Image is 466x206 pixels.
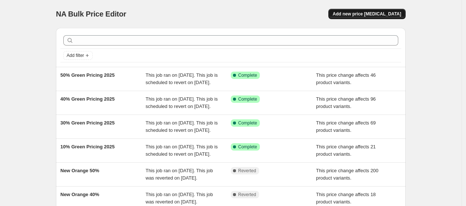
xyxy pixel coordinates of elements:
span: This price change affects 18 product variants. [316,192,376,205]
span: 30% Green Pricing 2025 [60,120,114,126]
span: 50% Green Pricing 2025 [60,72,114,78]
button: Add filter [63,51,93,60]
span: Add new price [MEDICAL_DATA] [333,11,401,17]
span: This price change affects 46 product variants. [316,72,376,85]
span: This price change affects 21 product variants. [316,144,376,157]
span: This job ran on [DATE]. This job was reverted on [DATE]. [146,192,213,205]
span: This price change affects 69 product variants. [316,120,376,133]
span: Add filter [67,53,84,58]
span: This job ran on [DATE]. This job is scheduled to revert on [DATE]. [146,96,218,109]
span: This price change affects 96 product variants. [316,96,376,109]
span: Complete [238,72,257,78]
span: Complete [238,144,257,150]
span: Reverted [238,192,256,198]
span: This job ran on [DATE]. This job is scheduled to revert on [DATE]. [146,72,218,85]
span: 10% Green Pricing 2025 [60,144,114,149]
span: Complete [238,120,257,126]
span: New Orange 40% [60,192,99,197]
span: NA Bulk Price Editor [56,10,126,18]
span: Complete [238,96,257,102]
span: This price change affects 200 product variants. [316,168,379,181]
button: Add new price [MEDICAL_DATA] [328,9,406,19]
span: 40% Green Pricing 2025 [60,96,114,102]
span: This job ran on [DATE]. This job is scheduled to revert on [DATE]. [146,144,218,157]
span: This job ran on [DATE]. This job was reverted on [DATE]. [146,168,213,181]
span: Reverted [238,168,256,174]
span: This job ran on [DATE]. This job is scheduled to revert on [DATE]. [146,120,218,133]
span: New Orange 50% [60,168,99,173]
